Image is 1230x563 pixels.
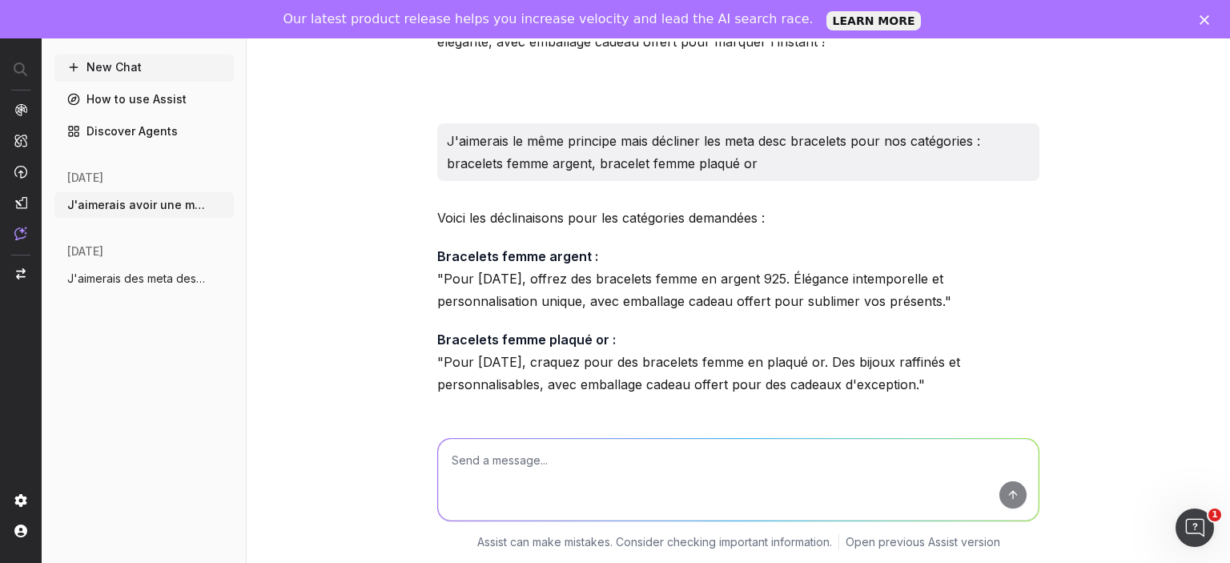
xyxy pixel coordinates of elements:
a: LEARN MORE [826,11,922,30]
img: My account [14,525,27,537]
div: Our latest product release helps you increase velocity and lead the AI search race. [283,11,814,27]
img: Switch project [16,268,26,279]
a: Discover Agents [54,119,234,144]
button: New Chat [54,54,234,80]
strong: Bracelets femme plaqué or : [437,332,616,348]
span: 1 [1208,509,1221,521]
img: Setting [14,494,27,507]
p: "Pour [DATE], offrez des bracelets femme en argent 925. Élégance intemporelle et personnalisation... [437,245,1039,312]
img: Analytics [14,103,27,116]
button: J'aimerais avoir une meta description de [54,192,234,218]
span: [DATE] [67,243,103,259]
p: Voici les déclinaisons pour les catégories demandées : [437,207,1039,229]
div: Fermer [1200,14,1216,24]
img: Assist [14,227,27,240]
img: Intelligence [14,134,27,147]
span: J'aimerais des meta description pour mes [67,271,208,287]
p: Assist can make mistakes. Consider checking important information. [477,534,832,550]
span: [DATE] [67,170,103,186]
a: How to use Assist [54,86,234,112]
img: Studio [14,196,27,209]
p: "Pour [DATE], craquez pour des bracelets femme en plaqué or. Des bijoux raffinés et personnalisab... [437,328,1039,396]
a: Open previous Assist version [846,534,1000,550]
button: J'aimerais des meta description pour mes [54,266,234,292]
strong: Bracelets femme argent : [437,248,598,264]
iframe: Intercom live chat [1176,509,1214,547]
img: Activation [14,165,27,179]
span: J'aimerais avoir une meta description de [67,197,208,213]
p: J'aimerais le même principe mais décliner les meta desc bracelets pour nos catégories : bracelets... [447,130,1030,175]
